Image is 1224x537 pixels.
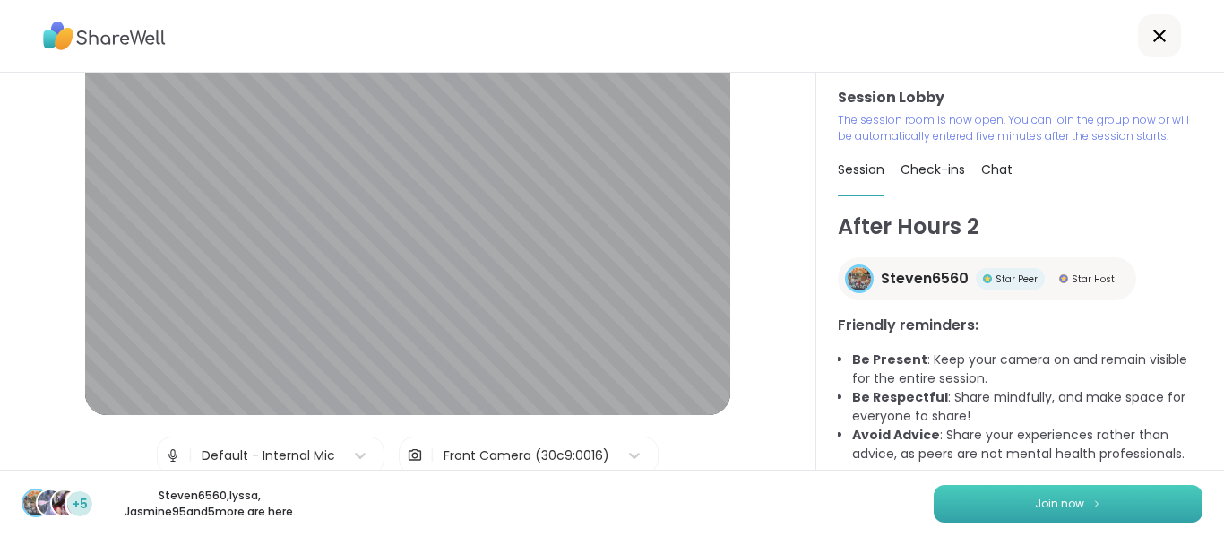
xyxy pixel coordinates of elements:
img: Jasmine95 [52,490,77,515]
span: Star Host [1072,273,1115,286]
h3: Session Lobby [838,87,1202,108]
img: Microphone [165,437,181,473]
li: : Share your experiences rather than advice, as peers are not mental health professionals. [852,426,1202,463]
img: Star Host [1059,274,1068,283]
b: Be Respectful [852,388,948,406]
img: Camera [407,437,423,473]
img: lyssa [38,490,63,515]
span: Check-ins [901,160,965,178]
div: Default - Internal Mic [202,446,335,465]
span: Chat [981,160,1013,178]
span: Session [838,160,884,178]
img: ShareWell Logo [43,15,166,56]
span: Star Peer [996,273,1038,286]
span: Join now [1035,496,1084,512]
b: Avoid Advice [852,426,940,444]
span: | [430,437,435,473]
img: Star Peer [983,274,992,283]
li: : Keep your camera on and remain visible for the entire session. [852,351,1202,388]
p: The session room is now open. You can join the group now or will be automatically entered five mi... [838,112,1202,144]
span: Steven6560 [881,268,969,290]
b: Be Present [852,351,927,368]
span: +5 [72,495,88,514]
h1: After Hours 2 [838,211,1202,243]
h3: Friendly reminders: [838,315,1202,336]
img: Steven6560 [848,267,871,290]
li: : Share mindfully, and make space for everyone to share! [852,388,1202,426]
button: Join now [934,485,1202,523]
span: | [188,437,193,473]
img: ShareWell Logomark [1091,498,1102,508]
a: Steven6560Steven6560Star PeerStar PeerStar HostStar Host [838,257,1136,300]
p: Steven6560 , lyssa , Jasmine95 and 5 more are here. [109,488,310,520]
img: Steven6560 [23,490,48,515]
div: Front Camera (30c9:0016) [444,446,609,465]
